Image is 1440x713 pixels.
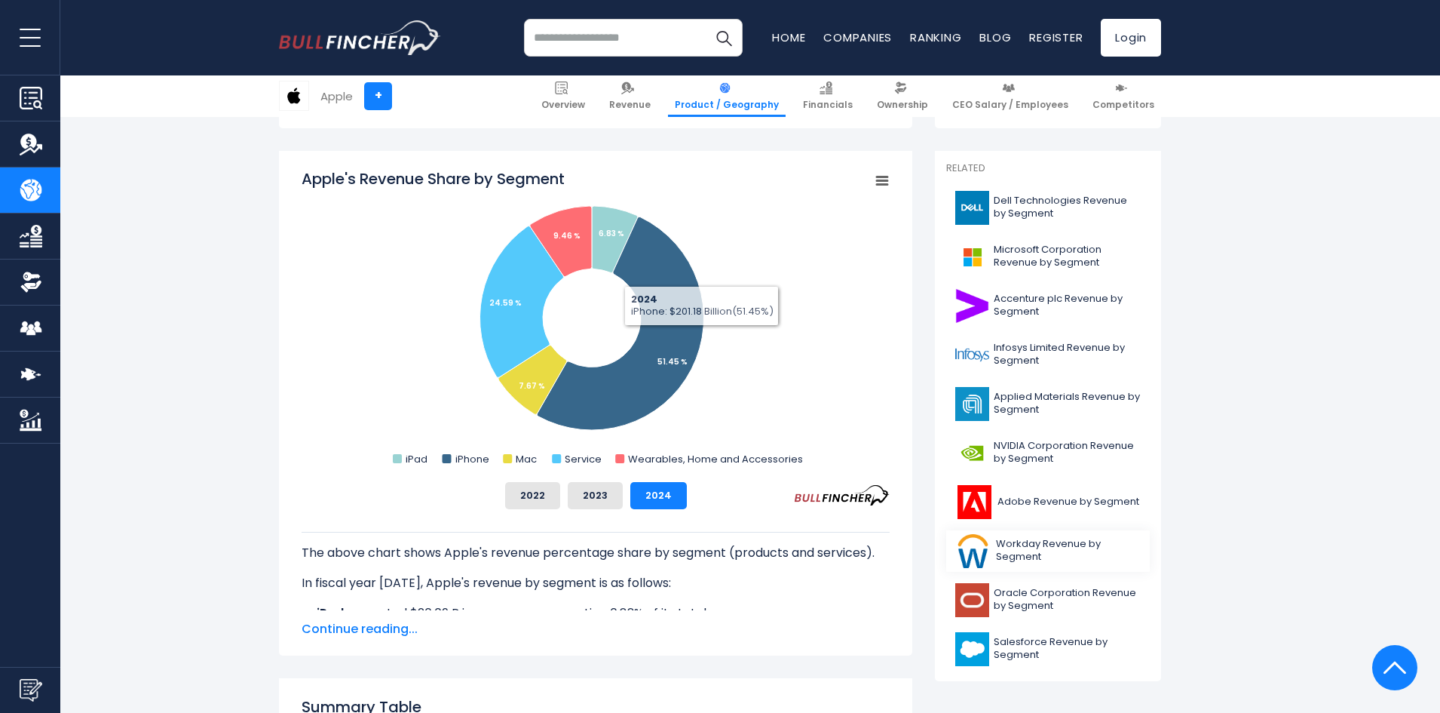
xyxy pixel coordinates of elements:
img: INFY logo [955,338,989,372]
li: generated $26.69 B in revenue, representing 6.83% of its total revenue. [302,604,890,622]
span: Microsoft Corporation Revenue by Segment [994,244,1141,269]
img: ORCL logo [955,583,989,617]
span: Accenture plc Revenue by Segment [994,293,1141,318]
a: Applied Materials Revenue by Segment [946,383,1150,425]
a: NVIDIA Corporation Revenue by Segment [946,432,1150,474]
a: Login [1101,19,1161,57]
text: Mac [516,452,537,466]
p: In fiscal year [DATE], Apple's revenue by segment is as follows: [302,574,890,592]
a: Ranking [910,29,961,45]
a: Revenue [602,75,657,117]
a: Workday Revenue by Segment [946,530,1150,572]
button: 2023 [568,482,623,509]
text: Service [565,452,602,466]
span: Applied Materials Revenue by Segment [994,391,1141,416]
a: Infosys Limited Revenue by Segment [946,334,1150,376]
a: Dell Technologies Revenue by Segment [946,187,1150,229]
span: Revenue [609,99,651,111]
a: Accenture plc Revenue by Segment [946,285,1150,327]
span: NVIDIA Corporation Revenue by Segment [994,440,1141,466]
span: Workday Revenue by Segment [996,538,1141,564]
text: Wearables, Home and Accessories [628,452,803,466]
img: WDAY logo [955,534,991,568]
img: Ownership [20,271,42,293]
img: ACN logo [955,289,989,323]
img: ADBE logo [955,485,993,519]
span: Adobe Revenue by Segment [997,496,1139,509]
a: Adobe Revenue by Segment [946,481,1150,523]
span: Salesforce Revenue by Segment [994,636,1141,662]
a: Companies [823,29,892,45]
tspan: 9.46 % [553,230,581,241]
a: + [364,82,392,110]
a: Financials [796,75,859,117]
button: 2022 [505,482,560,509]
a: Ownership [870,75,935,117]
b: iPad [317,604,344,622]
span: Continue reading... [302,620,890,638]
img: AAPL logo [280,81,308,110]
img: NVDA logo [955,436,989,470]
tspan: 7.67 % [519,380,545,392]
text: iPhone [455,452,489,466]
img: AMAT logo [955,387,989,421]
text: iPad [406,452,427,466]
a: Oracle Corporation Revenue by Segment [946,579,1150,621]
span: Infosys Limited Revenue by Segment [994,342,1141,367]
a: CEO Salary / Employees [945,75,1075,117]
tspan: 6.83 % [599,228,624,239]
img: DELL logo [955,191,989,225]
span: Competitors [1092,99,1154,111]
a: Blog [979,29,1011,45]
img: MSFT logo [955,240,989,274]
a: Product / Geography [668,75,786,117]
tspan: Apple's Revenue Share by Segment [302,168,565,189]
span: Product / Geography [675,99,779,111]
a: Register [1029,29,1083,45]
a: Go to homepage [279,20,441,55]
a: Microsoft Corporation Revenue by Segment [946,236,1150,278]
span: Ownership [877,99,928,111]
button: 2024 [630,482,687,509]
svg: Apple's Revenue Share by Segment [302,168,890,470]
div: Apple [320,88,353,105]
a: Home [772,29,805,45]
img: bullfincher logo [279,20,441,55]
a: Salesforce Revenue by Segment [946,628,1150,670]
tspan: 51.45 % [657,356,688,367]
p: The above chart shows Apple's revenue percentage share by segment (products and services). [302,544,890,562]
p: Related [946,162,1150,175]
span: Overview [541,99,585,111]
span: Financials [803,99,853,111]
tspan: 24.59 % [489,297,522,309]
span: Dell Technologies Revenue by Segment [994,195,1141,220]
button: Search [705,19,743,57]
a: Competitors [1086,75,1161,117]
img: CRM logo [955,632,989,666]
span: CEO Salary / Employees [952,99,1068,111]
span: Oracle Corporation Revenue by Segment [994,587,1141,613]
a: Overview [535,75,592,117]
